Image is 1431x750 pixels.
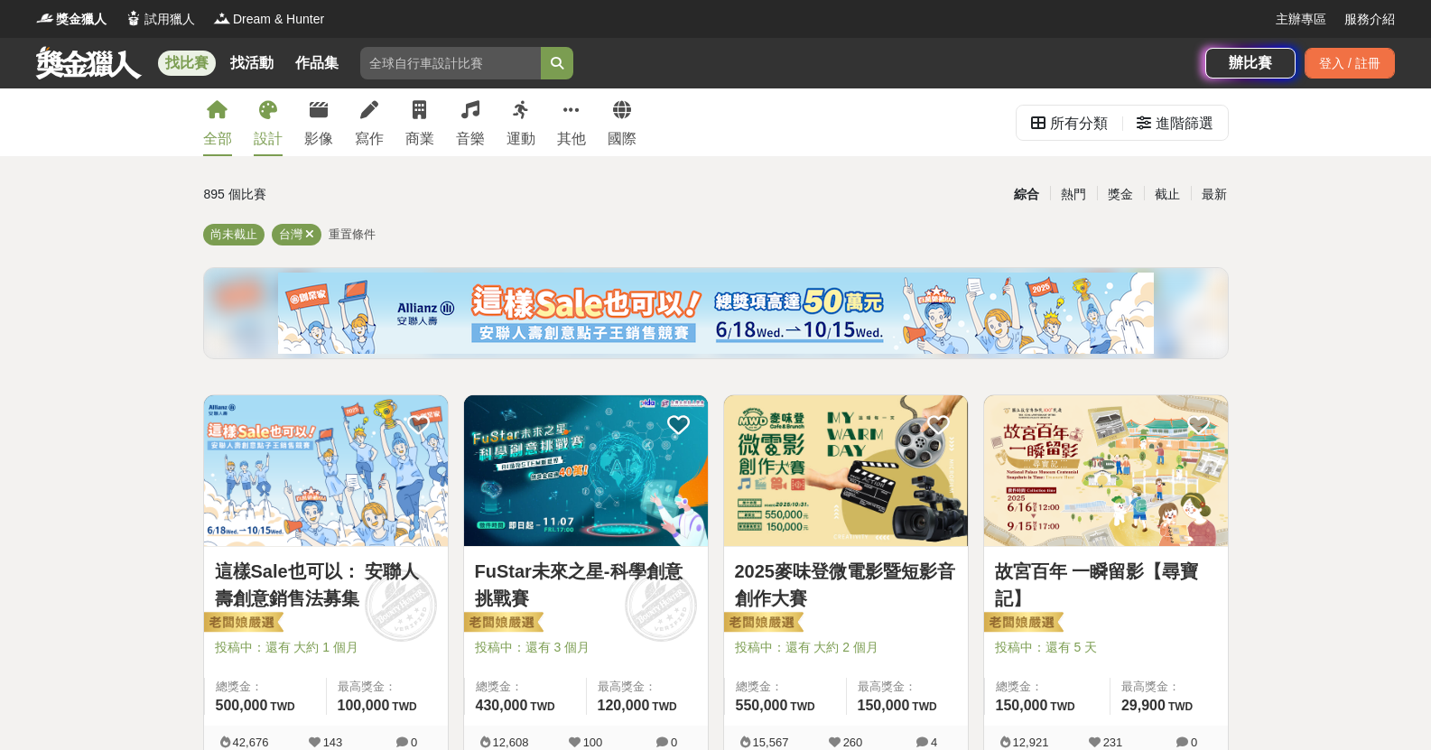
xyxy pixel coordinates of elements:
div: 運動 [506,128,535,150]
span: 投稿中：還有 3 個月 [475,638,697,657]
a: 找比賽 [158,51,216,76]
span: 12,608 [493,736,529,749]
div: 國際 [608,128,637,150]
span: TWD [270,700,294,713]
a: Cover Image [984,395,1228,547]
span: 29,900 [1121,698,1166,713]
img: 老闆娘嚴選 [200,611,283,636]
span: 投稿中：還有 5 天 [995,638,1217,657]
span: 重置條件 [329,227,376,241]
span: 0 [671,736,677,749]
a: 國際 [608,88,637,156]
span: TWD [1050,700,1074,713]
a: 這樣Sale也可以： 安聯人壽創意銷售法募集 [215,558,437,612]
div: 全部 [203,128,232,150]
a: 2025麥味登微電影暨短影音創作大賽 [735,558,957,612]
a: Logo獎金獵人 [36,10,107,29]
span: 120,000 [598,698,650,713]
span: TWD [1168,700,1193,713]
div: 設計 [254,128,283,150]
span: 試用獵人 [144,10,195,29]
img: Cover Image [724,395,968,546]
div: 音樂 [456,128,485,150]
a: Logo試用獵人 [125,10,195,29]
a: 商業 [405,88,434,156]
a: 故宮百年 一瞬留影【尋寶記】 [995,558,1217,612]
span: 500,000 [216,698,268,713]
div: 熱門 [1050,179,1097,210]
span: 台灣 [279,227,302,241]
a: 辦比賽 [1205,48,1296,79]
img: 老闆娘嚴選 [460,611,544,636]
span: TWD [790,700,814,713]
a: Cover Image [464,395,708,547]
div: 影像 [304,128,333,150]
img: Cover Image [984,395,1228,546]
span: 231 [1103,736,1123,749]
img: 老闆娘嚴選 [980,611,1064,636]
span: 總獎金： [996,678,1099,696]
span: 總獎金： [736,678,835,696]
span: TWD [392,700,416,713]
a: 服務介紹 [1344,10,1395,29]
a: 全部 [203,88,232,156]
img: Logo [36,9,54,27]
span: 獎金獵人 [56,10,107,29]
span: 最高獎金： [598,678,697,696]
a: 設計 [254,88,283,156]
span: 15,567 [753,736,789,749]
span: 100 [583,736,603,749]
span: 總獎金： [216,678,315,696]
div: 其他 [557,128,586,150]
img: cf4fb443-4ad2-4338-9fa3-b46b0bf5d316.png [278,273,1154,354]
a: Cover Image [204,395,448,547]
div: 最新 [1191,179,1238,210]
span: 0 [411,736,417,749]
div: 進階篩選 [1156,106,1213,142]
span: 260 [843,736,863,749]
a: 作品集 [288,51,346,76]
div: 截止 [1144,179,1191,210]
div: 所有分類 [1050,106,1108,142]
img: 老闆娘嚴選 [720,611,804,636]
a: 影像 [304,88,333,156]
span: 150,000 [858,698,910,713]
input: 全球自行車設計比賽 [360,47,541,79]
div: 綜合 [1003,179,1050,210]
span: 12,921 [1013,736,1049,749]
span: 150,000 [996,698,1048,713]
a: 找活動 [223,51,281,76]
span: 100,000 [338,698,390,713]
span: 143 [323,736,343,749]
span: TWD [912,700,936,713]
span: 最高獎金： [338,678,437,696]
a: Cover Image [724,395,968,547]
img: Cover Image [464,395,708,546]
span: Dream & Hunter [233,10,324,29]
div: 登入 / 註冊 [1305,48,1395,79]
span: 總獎金： [476,678,575,696]
a: 音樂 [456,88,485,156]
img: Logo [213,9,231,27]
span: 42,676 [233,736,269,749]
div: 寫作 [355,128,384,150]
span: 最高獎金： [1121,678,1217,696]
a: FuStar未來之星-科學創意挑戰賽 [475,558,697,612]
div: 獎金 [1097,179,1144,210]
span: 最高獎金： [858,678,957,696]
img: Logo [125,9,143,27]
a: 寫作 [355,88,384,156]
span: TWD [530,700,554,713]
a: 主辦專區 [1276,10,1326,29]
span: 投稿中：還有 大約 2 個月 [735,638,957,657]
span: TWD [652,700,676,713]
a: 運動 [506,88,535,156]
div: 895 個比賽 [204,179,544,210]
span: 550,000 [736,698,788,713]
div: 商業 [405,128,434,150]
span: 投稿中：還有 大約 1 個月 [215,638,437,657]
img: Cover Image [204,395,448,546]
a: 其他 [557,88,586,156]
span: 430,000 [476,698,528,713]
